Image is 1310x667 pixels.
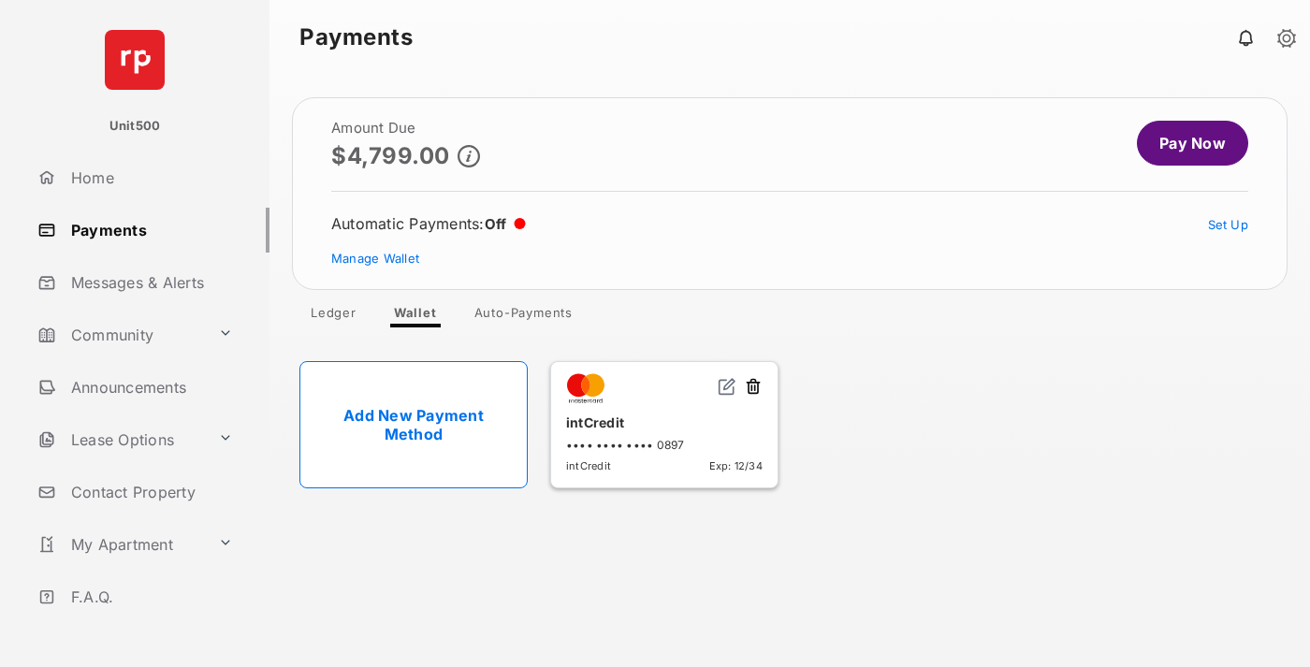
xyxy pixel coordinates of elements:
div: intCredit [566,407,763,438]
a: Wallet [379,305,452,327]
a: Ledger [296,305,371,327]
p: Unit500 [109,117,161,136]
a: Messages & Alerts [30,260,269,305]
a: Community [30,312,211,357]
strong: Payments [299,26,413,49]
img: svg+xml;base64,PHN2ZyB2aWV3Qm94PSIwIDAgMjQgMjQiIHdpZHRoPSIxNiIgaGVpZ2h0PSIxNiIgZmlsbD0ibm9uZSIgeG... [718,377,736,396]
div: •••• •••• •••• 0897 [566,438,763,452]
span: intCredit [566,459,611,472]
a: Payments [30,208,269,253]
img: svg+xml;base64,PHN2ZyB4bWxucz0iaHR0cDovL3d3dy53My5vcmcvMjAwMC9zdmciIHdpZHRoPSI2NCIgaGVpZ2h0PSI2NC... [105,30,165,90]
div: Automatic Payments : [331,214,526,233]
a: Set Up [1208,217,1249,232]
a: Auto-Payments [459,305,588,327]
h2: Amount Due [331,121,480,136]
span: Off [485,215,507,233]
a: F.A.Q. [30,574,269,619]
a: Manage Wallet [331,251,419,266]
a: Contact Property [30,470,269,515]
a: Home [30,155,269,200]
a: Add New Payment Method [299,361,528,488]
span: Exp: 12/34 [709,459,763,472]
a: Announcements [30,365,269,410]
a: Lease Options [30,417,211,462]
a: My Apartment [30,522,211,567]
p: $4,799.00 [331,143,450,168]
